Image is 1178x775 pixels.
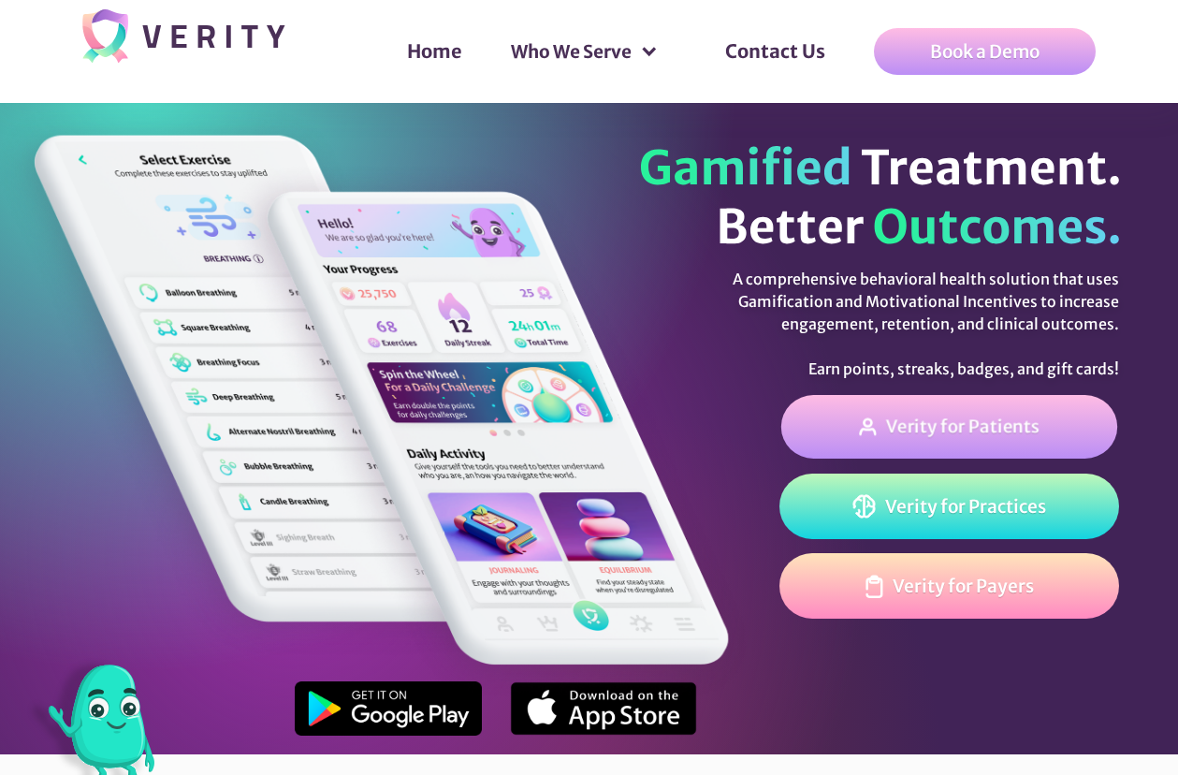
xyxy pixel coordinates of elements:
div: Who We Serve [511,42,632,61]
a: Verity for Patients [781,395,1117,459]
a: Verity for Payers [779,553,1119,619]
div: Verity for Patients [886,418,1040,436]
div: Book a Demo [930,42,1040,61]
a: Book a Demo [874,28,1096,75]
div: Verity for Payers [893,577,1034,595]
a: Verity for Practices [779,474,1119,539]
a: Contact Us [706,23,844,80]
div: A comprehensive behavioral health solution that uses Gamification and Motivational Incentives to ... [695,268,1119,380]
a: Home [388,23,481,80]
div: Verity for Practices [885,497,1046,516]
div: Contact Us [688,5,863,98]
div: Who We Serve [492,23,676,80]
